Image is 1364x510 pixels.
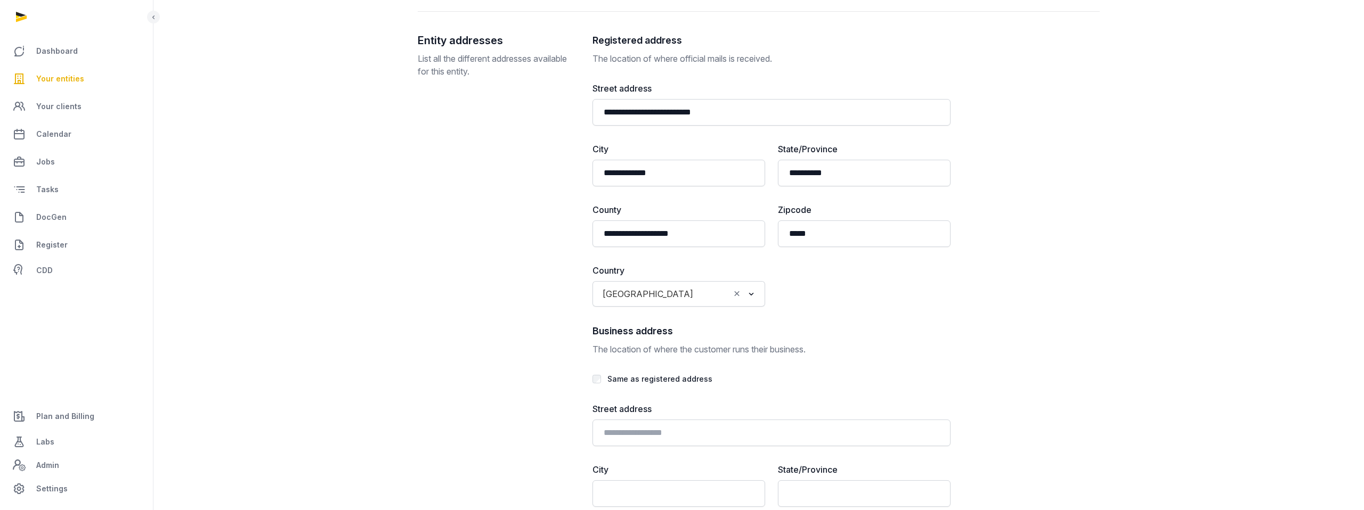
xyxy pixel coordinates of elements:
h2: Entity addresses [418,33,575,48]
div: Search for option [598,284,760,303]
a: Settings [9,476,144,501]
a: Tasks [9,177,144,202]
span: Your entities [36,72,84,85]
span: Register [36,238,68,251]
span: [GEOGRAPHIC_DATA] [600,286,696,301]
label: State/Province [778,143,951,155]
a: Plan and Billing [9,404,144,429]
label: City [592,143,765,155]
span: Calendar [36,128,71,141]
a: Your clients [9,94,144,119]
span: Labs [36,435,54,448]
label: City [592,463,765,476]
input: Search for option [698,286,729,301]
span: Tasks [36,183,59,196]
button: Clear Selected [732,286,742,301]
a: DocGen [9,204,144,230]
label: County [592,203,765,216]
p: The location of where the customer runs their business. [592,343,951,356]
span: Settings [36,482,68,495]
a: Calendar [9,121,144,147]
p: List all the different addresses available for this entity. [418,52,575,78]
span: Jobs [36,155,55,168]
a: CDD [9,260,144,281]
span: Your clients [36,100,82,113]
a: Your entities [9,66,144,92]
label: State/Province [778,463,951,476]
label: Zipcode [778,203,951,216]
label: Same as registered address [607,374,712,383]
span: CDD [36,264,53,277]
h2: Business address [592,324,951,339]
a: Dashboard [9,38,144,64]
label: Country [592,264,765,277]
a: Admin [9,455,144,476]
h2: Registered address [592,33,951,48]
a: Labs [9,429,144,455]
a: Register [9,232,144,258]
span: Dashboard [36,45,78,57]
span: Plan and Billing [36,410,94,423]
a: Jobs [9,149,144,175]
p: The location of where official mails is received. [592,52,951,65]
label: Street address [592,402,951,415]
span: DocGen [36,211,67,224]
span: Admin [36,459,59,472]
label: Street address [592,82,951,95]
